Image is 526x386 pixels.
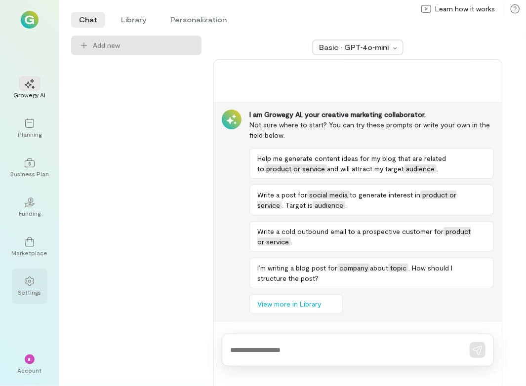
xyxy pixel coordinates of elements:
span: I’m writing a blog post for [257,264,337,272]
div: Growegy AI [14,91,46,99]
span: Help me generate content ideas for my blog that are related to [257,154,446,173]
span: . [345,201,347,209]
button: Write a post forsocial mediato generate interest inproduct or service. Target isaudience. [249,185,494,215]
span: View more in Library [257,299,321,309]
span: product or service [264,164,327,173]
div: Settings [18,288,41,296]
a: Business Plan [12,150,47,186]
span: about [370,264,388,272]
a: Funding [12,190,47,225]
button: Help me generate content ideas for my blog that are related toproduct or serviceand will attract ... [249,148,494,179]
span: . [291,237,292,246]
a: Settings [12,269,47,304]
span: Add new [93,40,194,50]
span: Write a post for [257,191,307,199]
span: topic [388,264,408,272]
div: Account [18,366,42,374]
span: Learn how it works [435,4,495,14]
button: Write a cold outbound email to a prospective customer forproduct or service. [249,221,494,252]
div: Funding [19,209,40,217]
span: company [337,264,370,272]
span: . Target is [282,201,313,209]
span: audience [313,201,345,209]
li: Library [113,12,155,28]
button: I’m writing a blog post forcompanyabouttopic. How should I structure the post? [249,258,494,288]
span: to generate interest in [350,191,420,199]
div: Marketplace [12,249,48,257]
span: social media [307,191,350,199]
span: Write a cold outbound email to a prospective customer for [257,227,444,235]
button: View more in Library [249,294,343,314]
a: Marketplace [12,229,47,265]
div: *Account [12,347,47,382]
div: Business Plan [10,170,49,178]
div: Planning [18,130,41,138]
span: and will attract my target [327,164,404,173]
div: Basic · GPT‑4o‑mini [319,42,390,52]
li: Chat [71,12,105,28]
div: I am Growegy AI, your creative marketing collaborator. [249,110,494,119]
a: Growegy AI [12,71,47,107]
span: . [437,164,438,173]
a: Planning [12,111,47,146]
div: Not sure where to start? You can try these prompts or write your own in the field below. [249,119,494,140]
li: Personalization [162,12,235,28]
span: audience [404,164,437,173]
